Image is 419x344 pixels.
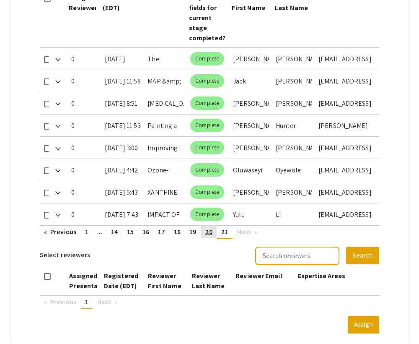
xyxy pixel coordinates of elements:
div: [DATE] 7:43 PM [105,203,141,225]
span: 17 [158,227,165,236]
div: [PERSON_NAME] [276,70,312,92]
img: Expand arrow [55,169,60,172]
span: Next [97,297,111,306]
div: Jack [233,70,269,92]
div: [EMAIL_ADDRESS][DOMAIN_NAME] [318,48,372,70]
div: MAP &amp; ZAP: Modulating Post-Stroke [MEDICAL_DATA] With Novel rTMS Targets [147,70,184,92]
div: [DATE] 11:53 AM [105,115,141,136]
span: Next [237,227,251,236]
div: [PERSON_NAME] [276,92,312,114]
input: Search reviewers [255,247,339,265]
span: Reviewer Email [235,271,282,280]
mat-chip: Complete [190,96,224,110]
iframe: Chat [6,306,36,338]
span: Expertise Areas [298,271,345,280]
div: [PERSON_NAME][EMAIL_ADDRESS][PERSON_NAME][DOMAIN_NAME] [318,115,372,136]
div: 0 [71,159,98,181]
div: [DATE] 10:38 PM [105,48,141,70]
img: Expand arrow [55,80,60,83]
span: 21 [221,227,228,236]
div: 0 [71,203,98,225]
span: 18 [174,227,181,236]
span: 15 [127,227,134,236]
button: Search [346,247,379,264]
div: [PERSON_NAME] [276,48,312,70]
span: 20 [205,227,212,236]
span: Registered Date (EDT) [104,271,138,290]
div: Oyewole [276,159,312,181]
div: [DATE] 11:58 PM [105,70,141,92]
div: [PERSON_NAME] [233,115,269,136]
img: Expand arrow [55,58,60,61]
button: Assign [348,316,379,334]
div: Ozone-induced lipid dysregulation and its effects on pulmonary inflammation [147,159,184,181]
div: [DATE] 5:43 PM [105,181,141,203]
mat-chip: Complete [190,52,224,65]
div: [DATE] 4:42 PM [105,159,141,181]
mat-chip: Complete [190,141,224,154]
div: [DATE] 3:00 PM [105,137,141,159]
div: [PERSON_NAME] [233,92,269,114]
div: IMPACT OF OXYGEN SOURCE AND PURITY ON THE FINE-TUNING OF OZONE-INDUCED PULMONARY INFLAMMATION AND... [147,203,184,225]
span: 1 [85,297,88,306]
img: Expand arrow [55,102,60,106]
img: Expand arrow [55,214,60,217]
img: Expand arrow [55,147,60,150]
div: [PERSON_NAME] [233,181,269,203]
div: [DATE] 8:51 AM [105,92,141,114]
span: ... [97,227,102,236]
div: Painting a Picture of Pregnancy: Comparative Assessment of Noninvasive Imaging Modalities in a Ge... [147,115,184,136]
div: [EMAIL_ADDRESS][DOMAIN_NAME] [318,137,372,159]
div: [MEDICAL_DATA] Has A Protective Effect On Maternal Nano-[MEDICAL_DATA] Inhalation Induced Poor Me... [147,92,184,114]
mat-chip: Complete [190,185,224,199]
span: Reviewer First Name [148,271,181,290]
div: [PERSON_NAME] [276,181,312,203]
div: 0 [71,137,98,159]
mat-chip: Complete [190,74,224,88]
span: 1 [85,227,88,236]
div: 0 [71,115,98,136]
span: Previous [50,297,76,306]
div: Oluwaseyi [233,159,269,181]
div: [EMAIL_ADDRESS][PERSON_NAME][DOMAIN_NAME] [318,181,372,203]
span: Reviewer Last Name [192,271,225,290]
a: Previous page [40,226,80,238]
div: 0 [71,181,98,203]
span: 19 [189,227,196,236]
img: Expand arrow [55,191,60,195]
img: Expand arrow [55,125,60,128]
div: [PERSON_NAME] [276,137,312,159]
div: [PERSON_NAME] [233,48,269,70]
div: Yulu [233,203,269,225]
div: [EMAIL_ADDRESS][DOMAIN_NAME] [318,159,372,181]
div: [EMAIL_ADDRESS][DOMAIN_NAME] [318,92,372,114]
mat-chip: Complete [190,119,224,132]
div: 0 [71,92,98,114]
h6: Select reviewers [40,246,91,264]
mat-chip: Complete [190,163,224,177]
div: Improving Resident Confidence in Determining Appropriate Level of Care [147,137,184,159]
div: Li [276,203,312,225]
ul: Pagination [40,296,379,309]
div: 0 [71,48,98,70]
div: [EMAIL_ADDRESS][DOMAIN_NAME] [318,70,372,92]
div: The Mitochondrial Unfolded Protein Response (UPRmt) is a Critical Mediator of [MEDICAL_DATA] Indu... [147,48,184,70]
div: 0 [71,70,98,92]
span: 16 [142,227,149,236]
span: Assigned Presentations [69,271,114,290]
div: [PERSON_NAME] [233,137,269,159]
ul: Pagination [40,226,379,239]
mat-chip: Complete [190,208,224,221]
div: Hunter [276,115,312,136]
span: 14 [111,227,118,236]
div: [EMAIL_ADDRESS][DOMAIN_NAME] [318,203,372,225]
div: XANTHINE OXIDASE’S ROLE IN OBESE MICE PULMONARY DYSFUNCTION DUE TO AIR POLLUTION EXPOSURE [147,181,184,203]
